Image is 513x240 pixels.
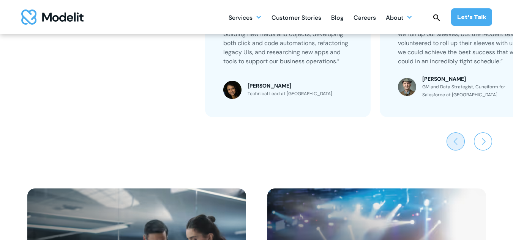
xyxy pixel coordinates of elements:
div: Blog [331,11,344,26]
a: Customer Stories [271,10,321,25]
img: modelit logo [21,9,84,25]
div: Next slide [474,132,492,151]
div: Services [229,10,262,25]
div: Services [229,11,253,26]
div: Customer Stories [271,11,321,26]
div: About [386,10,412,25]
div: About [386,11,403,26]
div: Previous slide [447,132,465,151]
a: home [21,9,84,25]
a: Let’s Talk [451,8,492,26]
div: [PERSON_NAME] [248,82,332,90]
a: Blog [331,10,344,25]
div: Let’s Talk [457,13,486,21]
div: Careers [354,11,376,26]
div: Technical Lead at [GEOGRAPHIC_DATA] [248,90,332,98]
a: Careers [354,10,376,25]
